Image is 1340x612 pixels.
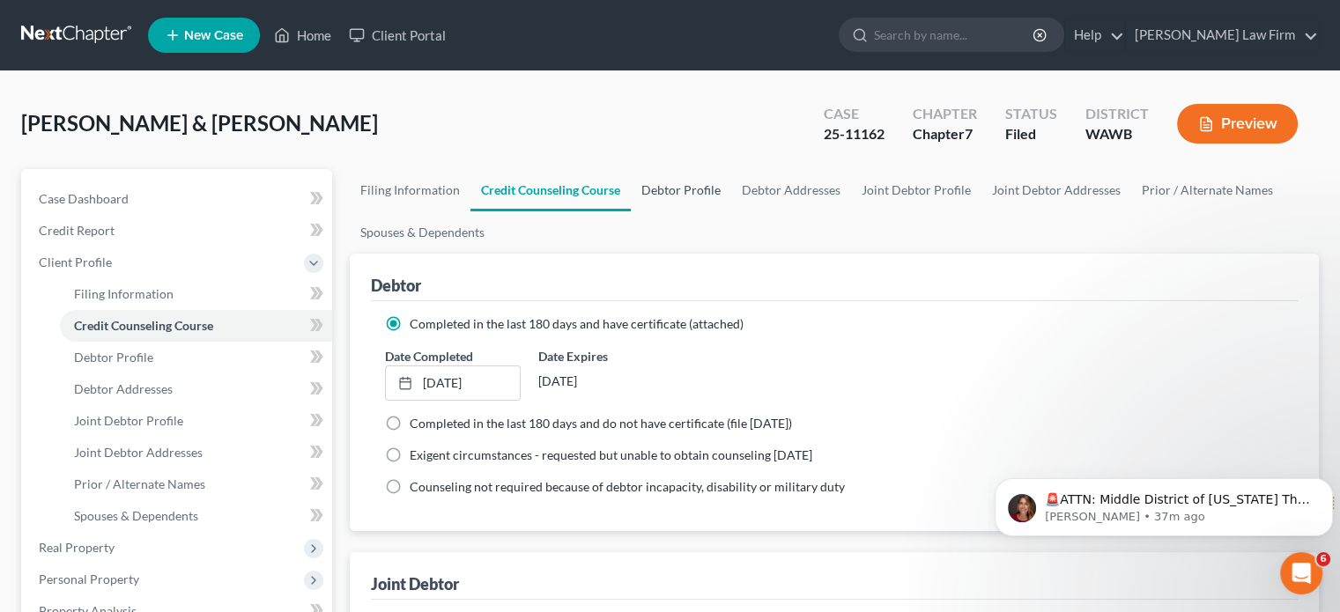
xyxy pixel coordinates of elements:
div: Debtor [371,275,421,296]
span: Personal Property [39,571,139,586]
a: Joint Debtor Addresses [981,169,1131,211]
div: Case [824,104,885,124]
span: Completed in the last 180 days and have certificate (attached) [410,316,744,331]
a: Spouses & Dependents [60,500,332,532]
div: [DATE] [538,365,673,397]
a: [DATE] [386,366,519,400]
div: District [1085,104,1149,124]
span: Credit Counseling Course [74,318,213,333]
a: [PERSON_NAME] Law Firm [1126,19,1318,51]
label: Date Expires [538,347,673,365]
a: Joint Debtor Addresses [60,437,332,468]
span: Real Property [39,540,115,555]
a: Spouses & Dependents [350,211,495,254]
a: Filing Information [60,278,332,310]
div: 25-11162 [824,124,885,144]
a: Prior / Alternate Names [1131,169,1284,211]
div: Filed [1005,124,1057,144]
a: Credit Counseling Course [60,310,332,342]
a: Help [1065,19,1124,51]
span: New Case [184,29,243,42]
a: Debtor Addresses [731,169,851,211]
span: Completed in the last 180 days and do not have certificate (file [DATE]) [410,416,792,431]
span: Debtor Addresses [74,381,173,396]
a: Credit Counseling Course [470,169,631,211]
span: Credit Report [39,223,115,238]
a: Prior / Alternate Names [60,468,332,500]
span: Exigent circumstances - requested but unable to obtain counseling [DATE] [410,447,812,462]
div: WAWB [1085,124,1149,144]
button: Preview [1177,104,1298,144]
span: Case Dashboard [39,191,129,206]
span: Client Profile [39,254,112,269]
span: Counseling not required because of debtor incapacity, disability or military duty [410,479,845,494]
span: Prior / Alternate Names [74,476,205,491]
input: Search by name... [874,18,1035,51]
span: 7 [965,125,973,142]
span: Filing Information [74,286,174,301]
span: Joint Debtor Addresses [74,445,203,460]
a: Debtor Profile [60,342,332,373]
span: Debtor Profile [74,350,153,365]
a: Joint Debtor Profile [60,405,332,437]
a: Client Portal [340,19,455,51]
a: Home [265,19,340,51]
div: Chapter [913,124,977,144]
span: [PERSON_NAME] & [PERSON_NAME] [21,110,378,136]
a: Case Dashboard [25,183,332,215]
a: Joint Debtor Profile [851,169,981,211]
a: Credit Report [25,215,332,247]
a: Debtor Profile [631,169,731,211]
iframe: Intercom notifications message [988,441,1340,564]
a: Debtor Addresses [60,373,332,405]
div: Status [1005,104,1057,124]
label: Date Completed [385,347,473,365]
span: 6 [1316,552,1330,566]
iframe: Intercom live chat [1280,552,1322,594]
div: Joint Debtor [371,573,459,594]
div: Chapter [913,104,977,124]
a: Filing Information [350,169,470,211]
span: Joint Debtor Profile [74,413,183,428]
span: Spouses & Dependents [74,508,198,523]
